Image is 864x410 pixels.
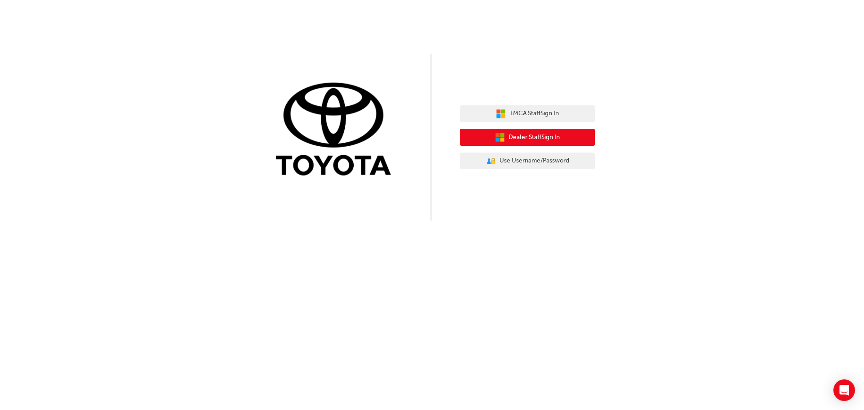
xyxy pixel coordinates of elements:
[460,105,595,122] button: TMCA StaffSign In
[269,81,404,180] img: Trak
[833,379,855,401] div: Open Intercom Messenger
[508,132,560,143] span: Dealer Staff Sign In
[460,153,595,170] button: Use Username/Password
[460,129,595,146] button: Dealer StaffSign In
[499,156,569,166] span: Use Username/Password
[509,108,559,119] span: TMCA Staff Sign In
